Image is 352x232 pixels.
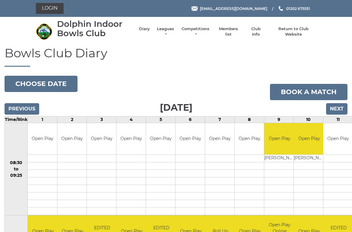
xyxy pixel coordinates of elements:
td: Open Play [87,123,116,155]
td: Open Play [264,123,295,155]
a: Phone us 01202 675551 [278,6,310,11]
td: 6 [176,116,205,123]
td: Time/Rink [5,116,28,123]
td: Open Play [205,123,234,155]
td: 4 [116,116,146,123]
a: Club Info [247,26,265,37]
td: 5 [146,116,176,123]
input: Previous [5,103,39,115]
a: Email [EMAIL_ADDRESS][DOMAIN_NAME] [192,6,267,11]
a: Return to Club Website [271,26,316,37]
a: Diary [139,26,150,32]
td: Open Play [146,123,175,155]
td: Open Play [176,123,205,155]
button: Choose date [5,76,78,92]
input: Next [326,103,347,115]
h1: Bowls Club Diary [5,46,347,67]
td: [PERSON_NAME] [264,155,295,162]
span: [EMAIL_ADDRESS][DOMAIN_NAME] [200,6,267,11]
td: 08:30 to 09:25 [5,123,28,215]
td: 2 [57,116,87,123]
td: 3 [87,116,116,123]
img: Phone us [279,6,283,11]
td: 10 [294,116,323,123]
a: Book a match [270,84,347,100]
a: Competitions [181,26,210,37]
td: Open Play [235,123,264,155]
img: Email [192,6,198,11]
td: Open Play [57,123,87,155]
a: Leagues [156,26,175,37]
td: 1 [28,116,57,123]
td: [PERSON_NAME] [294,155,324,162]
td: 7 [205,116,235,123]
td: Open Play [116,123,146,155]
td: Open Play [294,123,324,155]
td: 8 [235,116,264,123]
div: Dolphin Indoor Bowls Club [57,19,133,38]
td: 9 [264,116,294,123]
td: Open Play [28,123,57,155]
span: 01202 675551 [286,6,310,11]
a: Login [36,3,64,14]
img: Dolphin Indoor Bowls Club [36,23,52,40]
a: Members list [216,26,241,37]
